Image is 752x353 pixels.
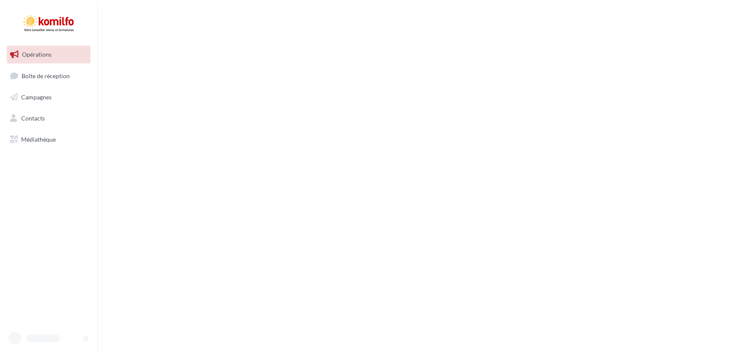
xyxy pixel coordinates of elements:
a: Boîte de réception [5,67,92,85]
span: Opérations [22,51,52,58]
a: Contacts [5,109,92,127]
span: Boîte de réception [22,72,70,79]
span: Campagnes [21,93,52,101]
a: Campagnes [5,88,92,106]
a: Opérations [5,46,92,63]
span: Contacts [21,115,45,122]
a: Médiathèque [5,131,92,148]
span: Médiathèque [21,135,56,142]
